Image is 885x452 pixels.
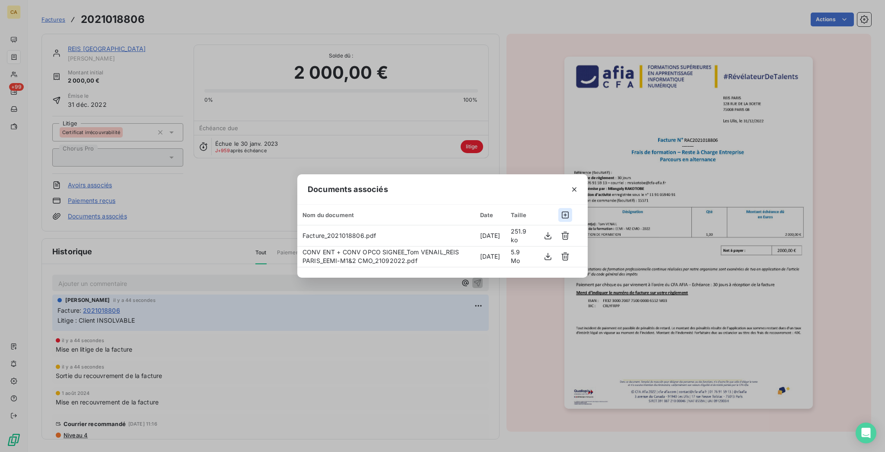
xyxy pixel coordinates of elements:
[480,212,500,218] div: Date
[511,248,520,264] span: 5.9 Mo
[302,212,470,218] div: Nom du document
[480,232,500,239] span: [DATE]
[856,423,876,443] div: Open Intercom Messenger
[308,183,388,195] span: Documents associés
[511,228,527,244] span: 251.9 ko
[302,248,459,264] span: CONV ENT + CONV OPCO SIGNEE_Tom VENAIL_REIS PARIS_EEMI-M1&2 CMO_21092022.pdf
[302,232,376,239] span: Facture_2021018806.pdf
[511,212,531,218] div: Taille
[480,253,500,260] span: [DATE]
